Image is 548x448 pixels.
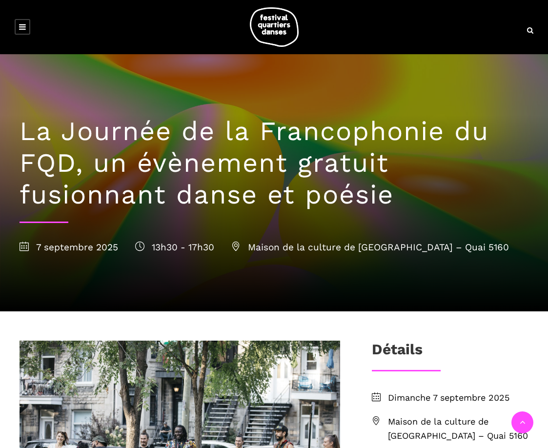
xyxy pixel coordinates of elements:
span: Maison de la culture de [GEOGRAPHIC_DATA] – Quai 5160 [388,415,528,443]
span: 13h30 - 17h30 [135,242,214,253]
h1: La Journée de la Francophonie du FQD, un évènement gratuit fusionnant danse et poésie [20,116,528,210]
span: Maison de la culture de [GEOGRAPHIC_DATA] – Quai 5160 [231,242,509,253]
span: 7 septembre 2025 [20,242,118,253]
span: Dimanche 7 septembre 2025 [388,391,528,405]
h3: Détails [372,341,423,365]
img: logo-fqd-med [250,7,299,47]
